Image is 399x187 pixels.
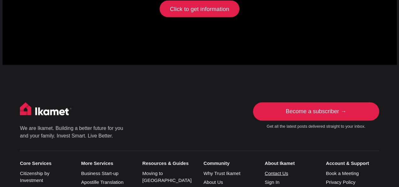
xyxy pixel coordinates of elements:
[20,161,73,166] small: Core Services
[326,171,359,176] a: Book a Meeting
[265,179,279,185] a: Sign In
[265,171,288,176] a: Contact Us
[253,124,379,129] small: Get all the latest posts delivered straight to your inbox.
[203,161,257,166] small: Community
[160,1,239,17] a: Click to get information
[326,161,379,166] small: Account & Support
[203,179,223,185] a: About Us
[265,161,318,166] small: About Ikamet
[20,171,49,183] a: Citizenship by Investment
[20,102,72,118] img: Ikamet home
[81,161,134,166] small: More Services
[326,179,355,185] a: Privacy Policy
[81,179,123,185] a: Apostille Translation
[142,171,191,183] a: Moving to [GEOGRAPHIC_DATA]
[203,171,240,176] a: Why Trust Ikamet
[20,125,124,140] p: We are Ikamet. Building a better future for you and your family. Invest Smart. Live Better.
[81,171,118,176] a: Business Start-up
[142,161,196,166] small: Resources & Guides
[253,102,379,121] a: Become a subscriber →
